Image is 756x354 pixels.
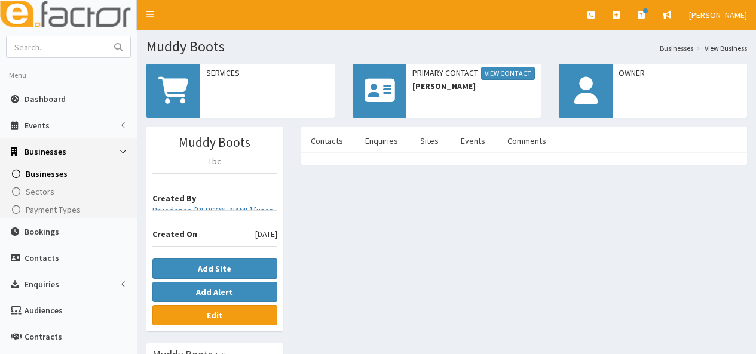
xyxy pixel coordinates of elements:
span: [DATE] [255,228,277,240]
a: Pruedence-[PERSON_NAME] [user deleted] [152,204,277,228]
p: Tbc [152,155,277,167]
h1: Muddy Boots [146,39,747,54]
a: Events [451,128,495,153]
span: Contracts [25,331,62,342]
a: Sites [411,128,448,153]
span: [PERSON_NAME] [689,10,747,20]
b: Add Alert [196,287,233,297]
a: Businesses [3,165,137,183]
span: Primary Contact [412,67,535,80]
span: Sectors [26,186,54,197]
a: Payment Types [3,201,137,218]
span: [PERSON_NAME] [412,80,535,92]
a: View Contact [481,67,535,80]
span: Bookings [25,226,59,237]
span: Enquiries [25,279,59,290]
li: View Business [693,43,747,53]
span: Businesses [25,146,66,157]
span: Services [206,67,329,79]
a: Sectors [3,183,137,201]
input: Search... [7,36,107,57]
a: Edit [152,305,277,325]
span: Events [25,120,50,131]
span: Payment Types [26,204,81,215]
a: Comments [498,128,556,153]
button: Add Alert [152,282,277,302]
a: Enquiries [356,128,408,153]
h3: Muddy Boots [152,136,277,149]
span: Businesses [26,168,68,179]
span: Contacts [25,253,59,263]
a: Contacts [301,128,353,153]
span: Dashboard [25,94,66,104]
span: Audiences [25,305,63,316]
span: Owner [619,67,741,79]
a: Businesses [660,43,693,53]
b: Created On [152,229,197,239]
b: Add Site [198,263,231,274]
b: Edit [207,310,223,321]
b: Created By [152,193,196,204]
